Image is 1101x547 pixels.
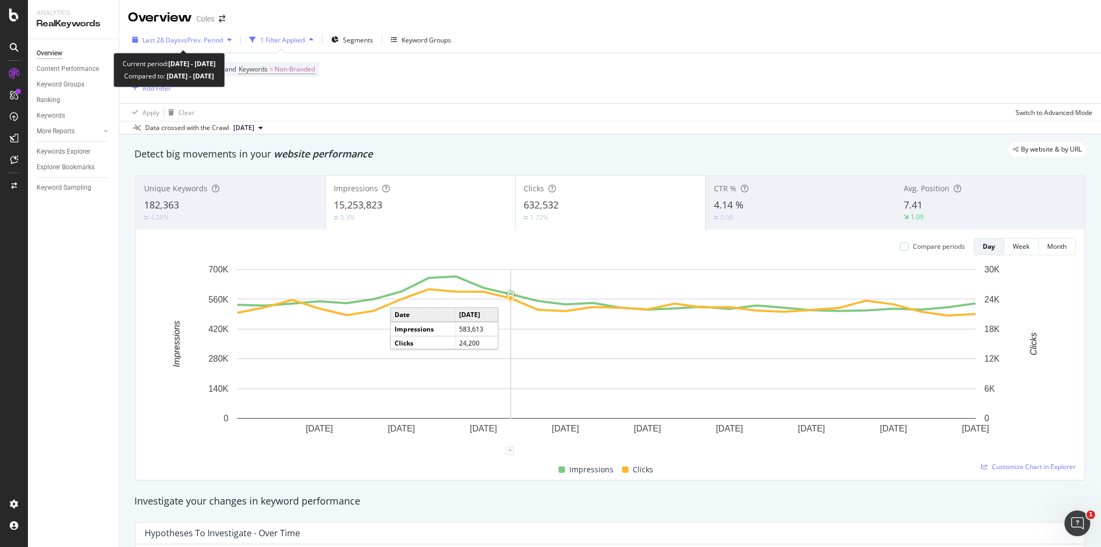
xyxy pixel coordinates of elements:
text: 140K [209,384,229,393]
span: CTR % [714,183,737,193]
img: Equal [334,216,338,219]
text: 420K [209,325,229,334]
div: 1.09 [911,212,924,221]
text: Impressions [172,321,181,367]
button: Keyword Groups [387,31,455,48]
span: Segments [343,35,373,45]
div: legacy label [1009,142,1086,157]
div: 0.3% [340,213,355,222]
text: 6K [984,384,995,393]
button: [DATE] [229,121,267,134]
span: = [269,64,273,74]
div: Compare periods [913,242,965,251]
text: 18K [984,325,1000,334]
div: Explorer Bookmarks [37,162,95,173]
div: Apply [142,108,159,117]
button: Last 28 DaysvsPrev. Period [128,31,236,48]
text: [DATE] [470,424,497,433]
a: Explorer Bookmarks [37,162,111,173]
span: By website & by URL [1021,146,1082,153]
div: Switch to Advanced Mode [1016,108,1092,117]
div: Day [983,242,995,251]
span: 1 [1086,510,1095,519]
text: [DATE] [306,424,333,433]
img: Equal [714,216,718,219]
text: 0 [224,414,228,423]
span: Unique Keywords [144,183,208,193]
span: 15,253,823 [334,198,382,211]
div: Ranking [37,95,60,106]
div: Hypotheses to Investigate - Over Time [145,528,300,538]
div: RealKeywords [37,18,110,30]
a: Keywords [37,110,111,121]
b: [DATE] - [DATE] [165,71,214,81]
text: 12K [984,354,1000,363]
text: [DATE] [634,424,661,433]
span: Customize Chart in Explorer [992,462,1076,471]
a: Ranking [37,95,111,106]
b: [DATE] - [DATE] [168,59,216,68]
div: 0.08 [720,213,733,222]
text: [DATE] [798,424,825,433]
text: 24K [984,294,1000,304]
div: Current period: [123,57,216,70]
span: Clicks [524,183,544,193]
button: Apply [128,104,159,121]
div: Add Filter [142,84,171,93]
div: Month [1047,242,1067,251]
text: 30K [984,265,1000,274]
span: 632,532 [524,198,559,211]
div: More Reports [37,126,75,137]
span: Impressions [334,183,378,193]
span: 2025 Oct. 4th [233,123,254,133]
div: Keyword Groups [37,79,84,90]
div: Data crossed with the Crawl [145,123,229,133]
div: Analytics [37,9,110,18]
a: Customize Chart in Explorer [981,462,1076,471]
div: Overview [128,9,192,27]
text: 560K [209,294,229,304]
text: [DATE] [962,424,989,433]
a: Content Performance [37,63,111,75]
div: Coles [196,13,215,24]
text: 700K [209,265,229,274]
text: [DATE] [552,424,579,433]
a: Overview [37,48,111,59]
span: Non-Branded [275,62,315,77]
button: Switch to Advanced Mode [1011,104,1092,121]
svg: A chart. [145,264,1068,451]
div: 1 Filter Applied [260,35,305,45]
span: Last 28 Days [142,35,181,45]
text: 280K [209,354,229,363]
button: Day [974,238,1004,255]
text: 0 [984,414,989,423]
a: Keyword Sampling [37,182,111,193]
button: Month [1039,238,1076,255]
div: Investigate your changes in keyword performance [134,494,1086,508]
span: vs Prev. Period [181,35,223,45]
div: Compared to: [124,70,214,82]
button: Add Filter [128,82,171,95]
iframe: Intercom live chat [1064,510,1090,536]
a: Keyword Groups [37,79,111,90]
div: Keyword Sampling [37,182,91,193]
a: More Reports [37,126,101,137]
text: [DATE] [880,424,907,433]
span: Keywords [239,64,268,74]
text: Clicks [1029,333,1038,356]
div: arrow-right-arrow-left [219,15,225,23]
div: 1.72% [530,213,548,222]
span: Impressions [569,463,613,476]
div: Keywords Explorer [37,146,90,157]
div: plus [505,447,514,455]
div: Keywords [37,110,65,121]
div: Clear [178,108,195,117]
a: Keywords Explorer [37,146,111,157]
span: 4.14 % [714,198,743,211]
span: Avg. Position [904,183,949,193]
span: and [225,64,236,74]
button: Segments [327,31,377,48]
button: 1 Filter Applied [245,31,318,48]
button: Week [1004,238,1039,255]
